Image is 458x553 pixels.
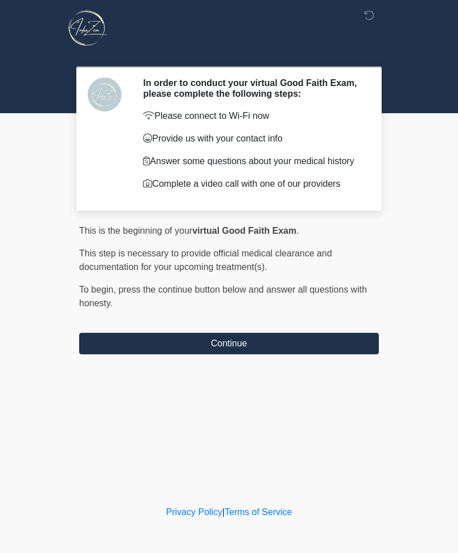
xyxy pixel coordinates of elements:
a: Terms of Service [224,507,292,517]
a: | [222,507,224,517]
span: This step is necessary to provide official medical clearance and documentation for your upcoming ... [79,248,332,272]
span: press the continue button below and answer all questions with honesty. [79,285,367,308]
img: Agent Avatar [88,78,122,112]
span: This is the beginning of your [79,226,192,235]
h2: In order to conduct your virtual Good Faith Exam, please complete the following steps: [143,78,362,99]
p: Please connect to Wi-Fi now [143,109,362,123]
strong: virtual Good Faith Exam [192,226,296,235]
button: Continue [79,333,379,354]
p: Provide us with your contact info [143,132,362,145]
p: Answer some questions about your medical history [143,155,362,168]
a: Privacy Policy [166,507,223,517]
p: Complete a video call with one of our providers [143,177,362,191]
span: To begin, [79,285,118,294]
span: . [296,226,299,235]
img: InfuZen Health Logo [68,8,107,48]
